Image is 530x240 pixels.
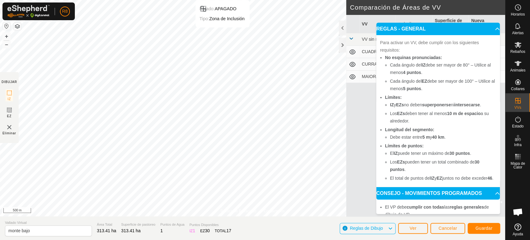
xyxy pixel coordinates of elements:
li: Los deben tener al menos a su alrededor. [390,110,496,125]
b: 30 puntos [449,151,470,156]
li: El puede tener un máximo de . [390,150,496,157]
li: Debe estar entre y . [390,133,496,141]
span: Para activar un VV, debe cumplir con los siguientes requisitos: [380,40,479,53]
b: EZs [397,159,405,164]
span: VV sin recinto [362,37,388,42]
span: Puntos Disponibles [189,222,231,228]
div: EZ [200,228,210,234]
span: Reglas de Dibujo [350,226,383,231]
li: El VP debe las de dibujo de VP. [385,203,496,218]
li: El total de puntos del y juntos no debe exceder . [390,174,496,182]
b: No esquinas pronunciadas: [385,55,442,60]
td: CURRAL [359,58,396,71]
span: R8 [62,8,68,15]
span: REGLAS - GENERAL [376,26,426,31]
b: 40 km [432,135,444,140]
h2: Comparación de Áreas de VV [350,4,505,11]
p-accordion-content: REGLAS - GENERAL [376,35,500,187]
span: 1 [160,228,163,233]
button: – [3,41,10,48]
p-accordion-header: REGLAS - GENERAL [376,23,500,35]
p-accordion-header: CONSEJO - MOVIMIENTOS PROGRAMADOS [376,187,500,200]
button: Capas del Mapa [14,23,21,30]
b: EZ [437,176,442,181]
span: Mapa de Calor [507,162,528,169]
b: intersecarse [454,102,480,107]
span: Animales [510,68,525,72]
li: y no deben ni . [390,101,496,108]
b: IZ [422,62,425,67]
b: reglas generales [450,205,484,210]
a: Contáctenos [264,208,285,214]
button: Restablecer Mapa [3,22,10,30]
span: IZ [8,97,11,101]
b: EZs [396,102,404,107]
li: Cada ángulo del debe ser mayor de 100° – Utilice al menos . [390,77,496,92]
b: 4 puntos [403,70,421,75]
span: Superficie de pastoreo [121,222,155,227]
a: Ayuda [505,221,530,238]
span: Infra [514,143,521,147]
th: VV [359,15,396,33]
span: 313.41 ha [121,228,140,233]
span: Eliminar [2,131,16,136]
button: Cancelar [430,223,465,234]
th: Nueva Asignación [469,15,505,33]
div: TOTAL [215,228,231,234]
span: 1 [193,228,195,233]
img: VV [6,123,13,131]
span: Estado [512,124,523,128]
b: IZ [431,176,434,181]
li: Cada ángulo del debe ser mayor de 80° – Utilice al menos . [390,61,496,76]
td: MAIORA 2 [359,71,396,83]
b: EZ [422,79,427,84]
span: VVs [514,106,521,109]
b: IZ [394,151,397,156]
span: 313.41 ha [97,228,116,233]
div: IZ [189,228,195,234]
b: Longitud del segmento: [385,127,434,132]
div: DIBUJAR [2,80,17,84]
button: Ver [398,223,428,234]
th: Rebaño [396,15,432,33]
div: Chat abierto [509,203,527,221]
label: Tipo: [199,16,209,21]
b: Límites: [385,95,402,100]
b: cumplir con todas [407,205,444,210]
span: Ver [410,226,417,231]
b: EZs [397,111,405,116]
label: Estado: [199,6,215,11]
b: 5 puntos [403,86,421,91]
b: IZ [390,102,394,107]
span: Collares [511,87,524,91]
div: APAGADO [199,5,244,12]
span: Puntos de Agua [160,222,184,227]
b: 10 m de espacio [447,111,481,116]
img: Logo Gallagher [7,5,50,18]
b: 46 [487,176,492,181]
th: Superficie de pastoreo [432,15,469,33]
span: Ayuda [513,232,523,236]
span: CONSEJO - MOVIMIENTOS PROGRAMADOS [376,191,482,196]
button: + [3,33,10,40]
td: CUADRAS [359,46,396,58]
span: Rebaños [510,50,525,53]
div: Zona de Inclusión [199,15,244,22]
b: 5 m [422,135,430,140]
li: Los pueden tener un total combinado de . [390,158,496,173]
button: Guardar [468,223,500,234]
b: Límites de puntos: [385,143,424,148]
b: superponerse [422,102,451,107]
span: Vallado Virtual [5,220,92,225]
span: Área Total [97,222,116,227]
span: EZ [7,114,12,118]
span: 30 [205,228,210,233]
span: Cancelar [438,226,457,231]
span: 17 [226,228,231,233]
span: Horarios [511,12,525,16]
span: Alertas [512,31,523,35]
span: Guardar [475,226,492,231]
a: Política de Privacidad [220,208,256,214]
